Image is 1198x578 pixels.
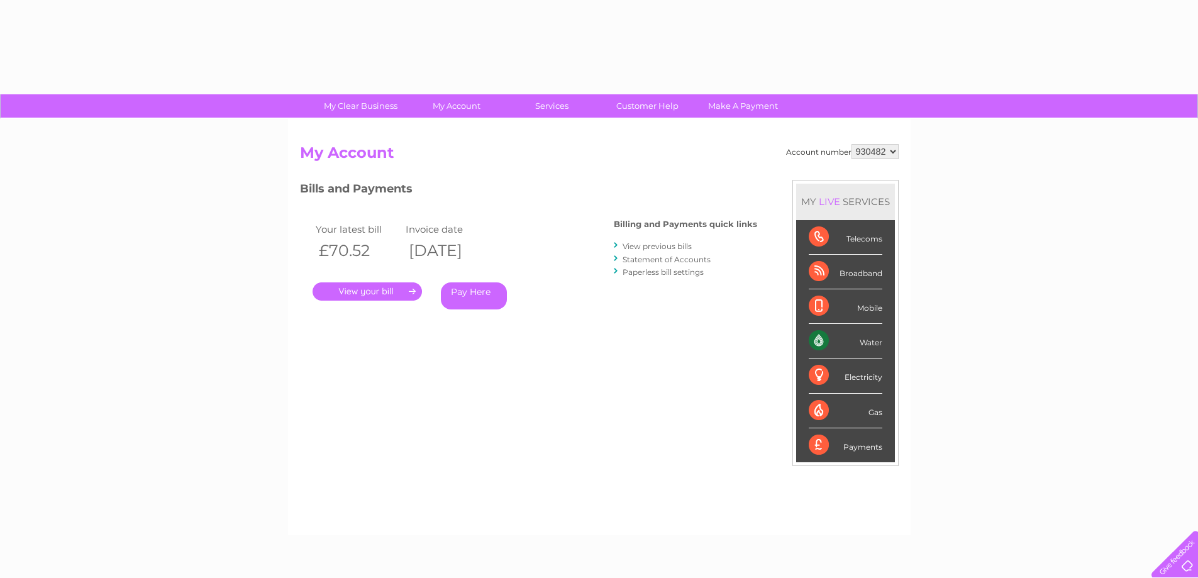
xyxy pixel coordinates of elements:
div: MY SERVICES [796,184,895,220]
div: Gas [809,394,882,428]
h3: Bills and Payments [300,180,757,202]
a: View previous bills [623,242,692,251]
div: Account number [786,144,899,159]
div: Telecoms [809,220,882,255]
h4: Billing and Payments quick links [614,220,757,229]
td: Invoice date [402,221,493,238]
div: Payments [809,428,882,462]
div: Water [809,324,882,358]
div: Electricity [809,358,882,393]
a: My Account [404,94,508,118]
a: Make A Payment [691,94,795,118]
div: LIVE [816,196,843,208]
a: Paperless bill settings [623,267,704,277]
h2: My Account [300,144,899,168]
th: £70.52 [313,238,403,264]
a: Pay Here [441,282,507,309]
a: Customer Help [596,94,699,118]
a: Statement of Accounts [623,255,711,264]
a: Services [500,94,604,118]
a: My Clear Business [309,94,413,118]
td: Your latest bill [313,221,403,238]
th: [DATE] [402,238,493,264]
div: Broadband [809,255,882,289]
a: . [313,282,422,301]
div: Mobile [809,289,882,324]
